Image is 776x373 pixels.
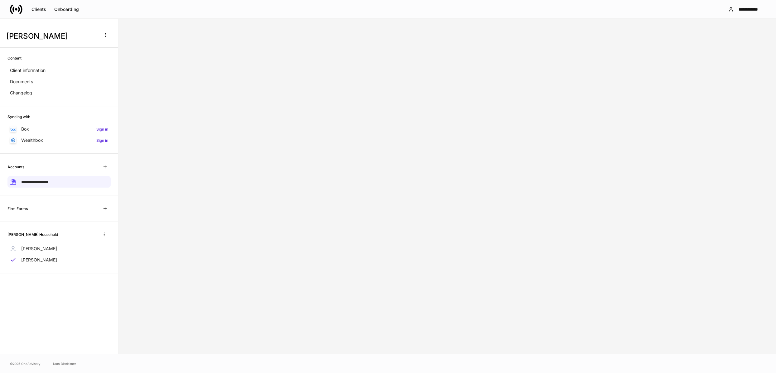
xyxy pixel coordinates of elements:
button: Clients [27,4,50,14]
h6: Sign in [96,126,108,132]
h6: Content [7,55,22,61]
div: Clients [31,7,46,12]
h6: [PERSON_NAME] Household [7,232,58,237]
p: Changelog [10,90,32,96]
img: oYqM9ojoZLfzCHUefNbBcWHcyDPbQKagtYciMC8pFl3iZXy3dU33Uwy+706y+0q2uJ1ghNQf2OIHrSh50tUd9HaB5oMc62p0G... [11,128,16,131]
a: [PERSON_NAME] [7,254,111,265]
button: Onboarding [50,4,83,14]
a: Documents [7,76,111,87]
a: BoxSign in [7,123,111,135]
p: Box [21,126,29,132]
h6: Accounts [7,164,24,170]
span: © 2025 OneAdvisory [10,361,41,366]
div: Onboarding [54,7,79,12]
h3: [PERSON_NAME] [6,31,96,41]
p: [PERSON_NAME] [21,257,57,263]
p: Client information [10,67,46,74]
h6: Sign in [96,137,108,143]
a: [PERSON_NAME] [7,243,111,254]
p: Documents [10,79,33,85]
h6: Firm Forms [7,206,28,212]
a: Changelog [7,87,111,98]
a: WealthboxSign in [7,135,111,146]
h6: Syncing with [7,114,30,120]
p: [PERSON_NAME] [21,246,57,252]
a: Client information [7,65,111,76]
p: Wealthbox [21,137,43,143]
a: Data Disclaimer [53,361,76,366]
